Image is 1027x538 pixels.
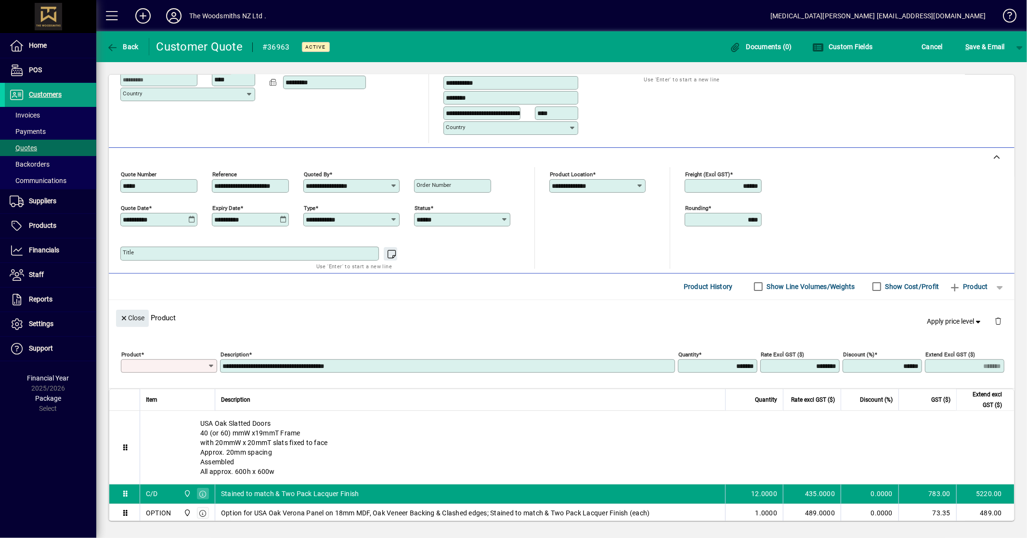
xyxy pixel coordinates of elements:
td: 783.00 [898,485,956,504]
mat-hint: Use 'Enter' to start a new line [316,261,392,272]
button: Add [128,7,158,25]
mat-label: Quote number [121,171,156,177]
span: Settings [29,320,53,328]
mat-label: Country [446,124,465,131]
span: S [965,43,969,51]
mat-label: Product location [550,171,593,177]
div: OPTION [146,508,171,518]
div: USA Oak Slatted Doors 40 (or 60) mmW x19mmT Frame with 20mmW x 20mmT slats fixed to face Approx. ... [140,411,1014,484]
a: POS [5,58,96,82]
button: Product [944,278,993,295]
a: Payments [5,123,96,140]
mat-label: Reference [212,171,237,177]
div: Product [109,300,1014,335]
span: Communications [10,177,66,184]
a: Products [5,214,96,238]
mat-label: Rate excl GST ($) [761,351,804,357]
span: Discount (%) [860,394,893,405]
mat-label: Product [121,351,141,357]
span: Payments [10,128,46,135]
span: Close [120,310,145,326]
span: Support [29,344,53,352]
span: Suppliers [29,197,56,205]
mat-label: Description [221,351,249,357]
button: Product History [680,278,737,295]
a: Suppliers [5,189,96,213]
app-page-header-button: Back [96,38,149,55]
span: ave & Email [965,39,1005,54]
mat-label: Quoted by [304,171,329,177]
span: Quantity [755,394,777,405]
a: Reports [5,288,96,312]
button: Back [104,38,141,55]
td: 489.00 [956,504,1014,523]
mat-label: Freight (excl GST) [685,171,730,177]
div: #36963 [262,39,290,55]
span: Quotes [10,144,37,152]
span: Active [306,44,326,50]
button: Save & Email [961,38,1010,55]
span: Financial Year [27,374,69,382]
app-page-header-button: Delete [987,316,1010,325]
span: Rate excl GST ($) [791,394,835,405]
mat-hint: Use 'Enter' to start a new line [644,74,720,85]
span: Reports [29,295,52,303]
span: Item [146,394,157,405]
span: Product [949,279,988,294]
button: Profile [158,7,189,25]
span: 1.0000 [755,508,778,518]
div: [MEDICAL_DATA][PERSON_NAME] [EMAIL_ADDRESS][DOMAIN_NAME] [770,8,986,24]
mat-label: Title [123,249,134,256]
span: Home [29,41,47,49]
div: 435.0000 [789,489,835,499]
span: Backorders [10,160,50,168]
div: The Woodsmiths NZ Ltd . [189,8,266,24]
span: Stained to match & Two Pack Lacquer Finish [221,489,359,499]
mat-label: Discount (%) [843,351,874,357]
a: Support [5,337,96,361]
span: 12.0000 [751,489,777,499]
mat-label: Type [304,204,315,211]
span: POS [29,66,42,74]
span: Custom Fields [812,43,873,51]
button: Delete [987,310,1010,333]
span: Customers [29,91,62,98]
button: Close [116,310,149,327]
a: Knowledge Base [996,2,1015,33]
app-page-header-button: Close [114,313,151,322]
a: Invoices [5,107,96,123]
span: Documents (0) [729,43,792,51]
div: 489.0000 [789,508,835,518]
a: Quotes [5,140,96,156]
mat-label: Quote date [121,204,149,211]
span: Cancel [922,39,943,54]
td: 0.0000 [841,485,898,504]
span: Invoices [10,111,40,119]
span: Financials [29,246,59,254]
a: Settings [5,312,96,336]
a: Financials [5,238,96,262]
span: GST ($) [931,394,950,405]
span: Back [106,43,139,51]
a: Backorders [5,156,96,172]
span: Package [35,394,61,402]
span: The Woodsmiths [181,488,192,499]
mat-label: Rounding [685,204,708,211]
a: Staff [5,263,96,287]
span: Products [29,222,56,229]
button: Cancel [920,38,946,55]
td: 73.35 [898,504,956,523]
span: The Woodsmiths [181,508,192,518]
div: C/D [146,489,158,499]
div: Customer Quote [156,39,243,54]
span: Extend excl GST ($) [962,389,1002,410]
span: Description [221,394,250,405]
a: Home [5,34,96,58]
label: Show Line Volumes/Weights [765,282,855,291]
td: 5220.00 [956,485,1014,504]
mat-label: Extend excl GST ($) [925,351,975,357]
button: Custom Fields [810,38,875,55]
mat-label: Expiry date [212,204,240,211]
label: Show Cost/Profit [884,282,939,291]
mat-label: Country [123,90,142,97]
